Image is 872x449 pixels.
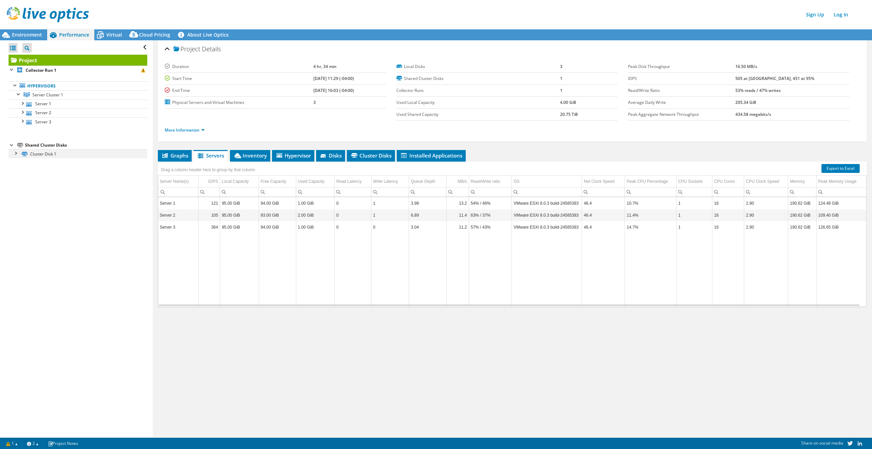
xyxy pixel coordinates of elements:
td: Column Queue Depth, Filter cell [409,188,447,197]
td: Column OS, Value VMware ESXi 8.0.3 build-24585383 [512,198,582,209]
td: Column Local Capacity, Value 95.00 GiB [220,198,259,209]
a: Sign Up [803,10,828,19]
td: Column Read Latency, Value 0 [335,198,371,209]
td: Column Memory, Filter cell [788,188,816,197]
b: 3 [313,99,316,105]
td: Column Server Name(s), Value Server 3 [158,221,199,233]
a: 1 [1,439,23,448]
a: Server Cluster 1 [9,90,147,99]
td: Column CPU Clock Speed, Filter cell [744,188,788,197]
td: Column Net Clock Speed, Value 46.4 [582,209,625,221]
td: Column CPU Sockets, Filter cell [677,188,712,197]
div: Shared Cluster Disks [25,141,147,149]
div: CPU Sockets [678,177,703,186]
b: 1 [560,76,562,81]
label: Peak Disk Throughput [628,63,735,70]
td: Column Write Latency, Filter cell [371,188,409,197]
td: Column Read Latency, Value 0 [335,221,371,233]
label: Physical Servers and Virtual Machines [165,99,313,106]
td: Column Free Capacity, Value 94.00 GiB [259,198,296,209]
div: CPU Cores [714,177,735,186]
td: Column Queue Depth, Value 3.04 [409,221,447,233]
td: Column Local Capacity, Filter cell [220,188,259,197]
td: Column Read/Write ratio, Value 57% / 43% [469,221,512,233]
td: Column Used Capacity, Filter cell [296,188,335,197]
td: Column Net Clock Speed, Value 46.4 [582,221,625,233]
td: Column Local Capacity, Value 95.00 GiB [220,221,259,233]
label: Average Daily Write [628,99,735,106]
td: Column Peak CPU Percentage, Value 11.4% [625,209,677,221]
td: CPU Clock Speed Column [744,176,788,188]
td: Column Peak Memory Usage, Filter cell [816,188,866,197]
label: Used Shared Capacity [396,111,560,118]
td: Column Memory, Value 190.62 GiB [788,198,816,209]
td: Column Net Clock Speed, Value 46.4 [582,198,625,209]
span: Hypervisor [275,152,311,159]
td: Column IOPS, Value 364 [198,221,220,233]
b: 205.34 GiB [735,99,756,105]
div: Peak CPU Percentage [627,177,668,186]
td: Column Memory, Value 190.62 GiB [788,209,816,221]
div: Drag a column header here to group by that column [160,165,257,175]
b: Collector Run 1 [26,67,56,73]
b: 53% reads / 47% writes [735,87,781,93]
span: Share on social media [801,440,843,446]
td: Used Capacity Column [296,176,335,188]
label: IOPS [628,75,735,82]
a: Server 1 [9,99,147,108]
a: Cluster Disk 1 [9,149,147,158]
td: Column Used Capacity, Value 1.00 GiB [296,198,335,209]
b: 16.50 MB/s [735,64,757,69]
td: Column Used Capacity, Value 1.00 GiB [296,221,335,233]
td: Column Peak CPU Percentage, Value 10.7% [625,198,677,209]
b: 3 [560,64,562,69]
span: Server Cluster 1 [32,92,63,98]
td: Column CPU Cores, Value 16 [712,221,744,233]
span: Disks [319,152,342,159]
div: IOPS [208,177,218,186]
a: 2 [22,439,43,448]
div: Queue Depth [411,177,435,186]
td: Column Read Latency, Value 0 [335,209,371,221]
span: Cloud Pricing [139,31,170,38]
div: Write Latency [373,177,398,186]
td: Column Free Capacity, Value 93.00 GiB [259,209,296,221]
div: Used Capacity [298,177,325,186]
td: Column CPU Clock Speed, Value 2.90 [744,221,788,233]
td: Server Name(s) Column [158,176,199,188]
span: Installed Applications [400,152,462,159]
div: Net Clock Speed [584,177,614,186]
td: Column Peak Memory Usage, Value 126.65 GiB [816,221,866,233]
div: OS [514,177,519,186]
div: Memory [790,177,805,186]
td: Column CPU Clock Speed, Value 2.90 [744,198,788,209]
td: Write Latency Column [371,176,409,188]
span: Details [202,45,221,53]
td: Column MB/s, Value 13.2 [447,198,469,209]
a: Project Notes [43,439,83,448]
b: 434.58 megabits/s [735,111,771,117]
td: Column Local Capacity, Value 95.00 GiB [220,209,259,221]
td: Column IOPS, Value 121 [198,198,220,209]
b: 1 [560,87,562,93]
td: Column OS, Filter cell [512,188,582,197]
td: Column Peak CPU Percentage, Value 14.7% [625,221,677,233]
a: Log In [830,10,851,19]
b: 505 at [GEOGRAPHIC_DATA], 451 at 95% [735,76,814,81]
td: Column Queue Depth, Value 6.89 [409,209,447,221]
label: Start Time [165,75,313,82]
b: 20.75 TiB [560,111,578,117]
td: Column Peak Memory Usage, Value 109.40 GiB [816,209,866,221]
label: Local Disks [396,63,560,70]
td: CPU Cores Column [712,176,744,188]
td: Column Net Clock Speed, Filter cell [582,188,625,197]
td: Column MB/s, Value 11.4 [447,209,469,221]
div: Free Capacity [261,177,286,186]
div: Read/Write ratio [471,177,500,186]
td: IOPS Column [198,176,220,188]
div: Data grid [158,162,867,307]
label: Read/Write Ratio [628,87,735,94]
td: Column Read/Write ratio, Value 63% / 37% [469,209,512,221]
td: Column Server Name(s), Value Server 1 [158,198,199,209]
td: Column Peak CPU Percentage, Filter cell [625,188,677,197]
